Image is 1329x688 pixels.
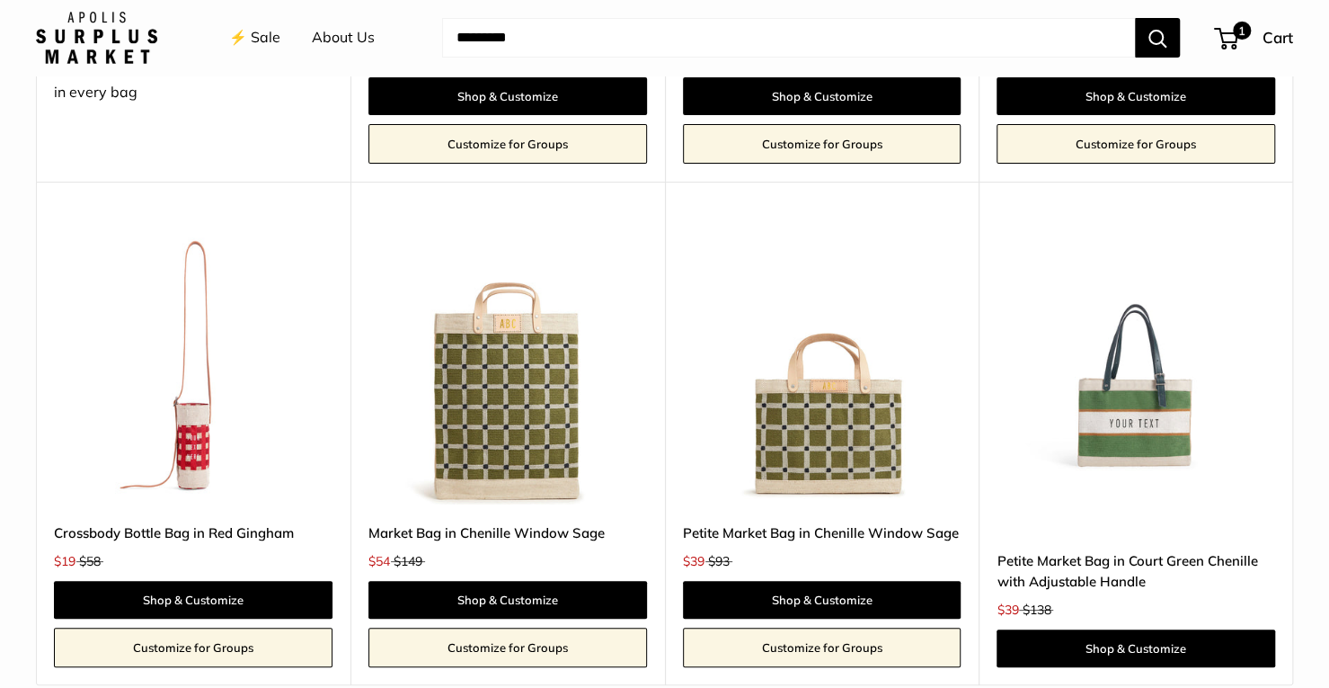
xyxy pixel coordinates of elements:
[1022,602,1050,618] span: $138
[1263,28,1293,47] span: Cart
[54,581,332,619] a: Shop & Customize
[368,581,647,619] a: Shop & Customize
[683,227,961,505] img: Petite Market Bag in Chenille Window Sage
[997,550,1275,593] a: Petite Market Bag in Court Green Chenille with Adjustable Handle
[368,628,647,667] a: Customize for Groups
[368,553,390,569] span: $54
[683,553,704,569] span: $39
[683,124,961,164] a: Customize for Groups
[368,523,647,543] a: Market Bag in Chenille Window Sage
[1135,18,1180,58] button: Search
[79,553,101,569] span: $58
[683,581,961,619] a: Shop & Customize
[683,523,961,543] a: Petite Market Bag in Chenille Window Sage
[683,628,961,667] a: Customize for Groups
[368,77,647,115] a: Shop & Customize
[997,227,1275,505] a: description_Our very first Chenille-Jute Market bagdescription_Adjustable Handles for whatever mo...
[997,630,1275,667] a: Shop & Customize
[312,24,375,51] a: About Us
[54,227,332,505] img: Crossbody Bottle Bag in Red Gingham
[368,227,647,505] a: Market Bag in Chenille Window SageMarket Bag in Chenille Window Sage
[394,553,422,569] span: $149
[368,227,647,505] img: Market Bag in Chenille Window Sage
[54,628,332,667] a: Customize for Groups
[997,77,1275,115] a: Shop & Customize
[229,24,280,51] a: ⚡️ Sale
[683,227,961,505] a: Petite Market Bag in Chenille Window SagePetite Market Bag in Chenille Window Sage
[997,602,1018,618] span: $39
[683,77,961,115] a: Shop & Customize
[442,18,1135,58] input: Search...
[54,523,332,543] a: Crossbody Bottle Bag in Red Gingham
[54,227,332,505] a: Crossbody Bottle Bag in Red Ginghamdescription_Even available for group gifting and events
[54,553,75,569] span: $19
[1233,22,1251,40] span: 1
[368,124,647,164] a: Customize for Groups
[997,124,1275,164] a: Customize for Groups
[36,12,157,64] img: Apolis: Surplus Market
[1216,23,1293,52] a: 1 Cart
[997,227,1275,505] img: description_Our very first Chenille-Jute Market bag
[708,553,730,569] span: $93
